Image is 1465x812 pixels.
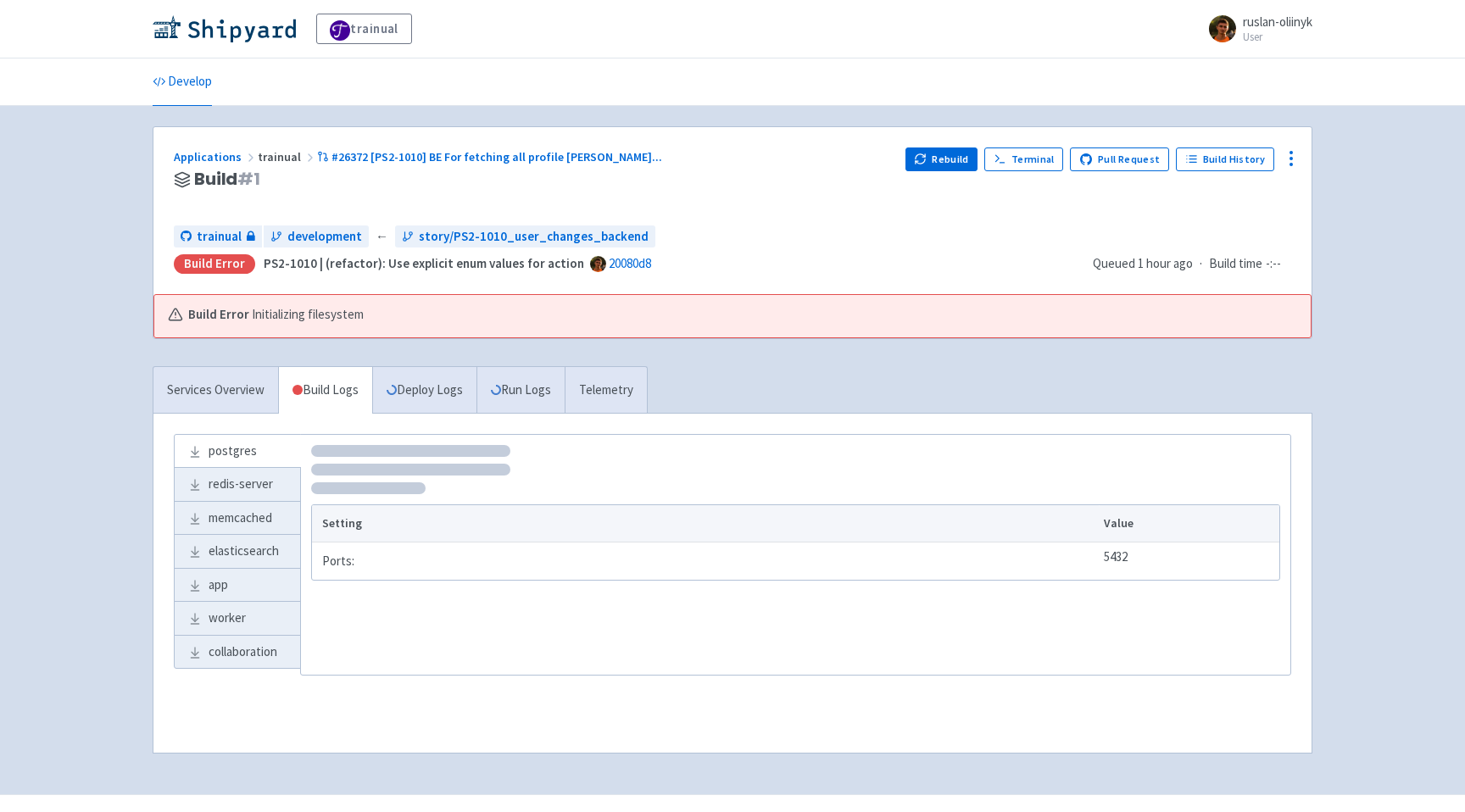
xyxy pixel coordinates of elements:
span: #26372 [PS2-1010] BE For fetching all profile [PERSON_NAME] ... [331,149,662,164]
a: Run Logs [476,367,565,414]
a: Telemetry [565,367,647,414]
td: 5432 [1099,542,1279,580]
a: 20080d8 [609,255,651,271]
a: Terminal [984,147,1063,171]
img: Shipyard logo [153,15,296,42]
small: User [1243,31,1312,42]
a: Build History [1176,147,1274,171]
a: Services Overview [153,367,278,414]
span: ruslan-oliinyk [1243,14,1312,30]
span: Build [194,170,260,189]
th: Setting [312,505,1099,542]
span: development [287,227,362,247]
a: story/PS2-1010_user_changes_backend [395,225,655,248]
a: app [175,569,300,602]
a: Deploy Logs [372,367,476,414]
a: Applications [174,149,258,164]
td: Ports: [312,542,1099,580]
a: elasticsearch [175,535,300,568]
a: Build Logs [279,367,372,414]
a: collaboration [175,636,300,669]
span: Queued [1093,255,1193,271]
a: Develop [153,58,212,106]
div: Build Error [174,254,255,274]
time: 1 hour ago [1138,255,1193,271]
a: development [264,225,369,248]
span: Build time [1209,254,1262,274]
span: trainual [197,227,242,247]
a: #26372 [PS2-1010] BE For fetching all profile [PERSON_NAME]... [317,149,665,164]
a: worker [175,602,300,635]
a: trainual [174,225,262,248]
a: redis-server [175,468,300,501]
a: postgres [175,435,300,468]
span: trainual [258,149,317,164]
span: -:-- [1266,254,1281,274]
span: story/PS2-1010_user_changes_backend [419,227,649,247]
a: memcached [175,502,300,535]
a: ruslan-oliinyk User [1199,15,1312,42]
span: ← [376,227,388,247]
span: # 1 [237,167,260,191]
span: Initializing filesystem [252,305,364,325]
b: Build Error [188,305,249,325]
strong: PS2-1010 | (refactor): Use explicit enum values for action [264,255,584,271]
div: · [1093,254,1291,274]
button: Rebuild [905,147,978,171]
th: Value [1099,505,1279,542]
a: Pull Request [1070,147,1169,171]
a: trainual [316,14,412,44]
